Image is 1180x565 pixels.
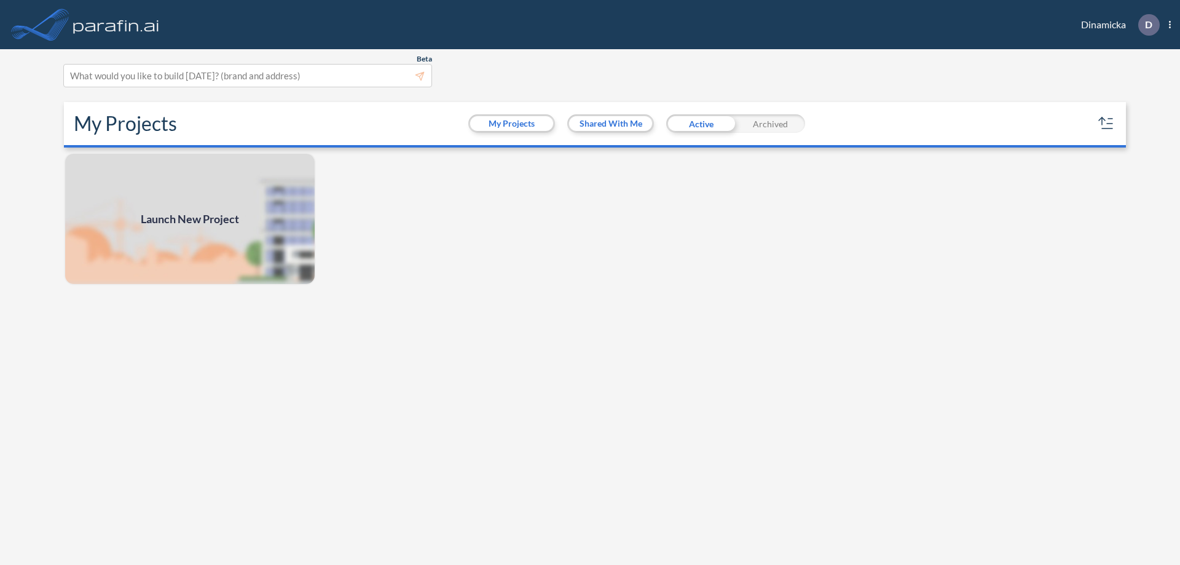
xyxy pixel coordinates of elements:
[417,54,432,64] span: Beta
[1096,114,1116,133] button: sort
[141,211,239,227] span: Launch New Project
[1063,14,1171,36] div: Dinamicka
[64,152,316,285] a: Launch New Project
[666,114,736,133] div: Active
[74,112,177,135] h2: My Projects
[470,116,553,131] button: My Projects
[64,152,316,285] img: add
[1145,19,1152,30] p: D
[71,12,162,37] img: logo
[569,116,652,131] button: Shared With Me
[736,114,805,133] div: Archived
